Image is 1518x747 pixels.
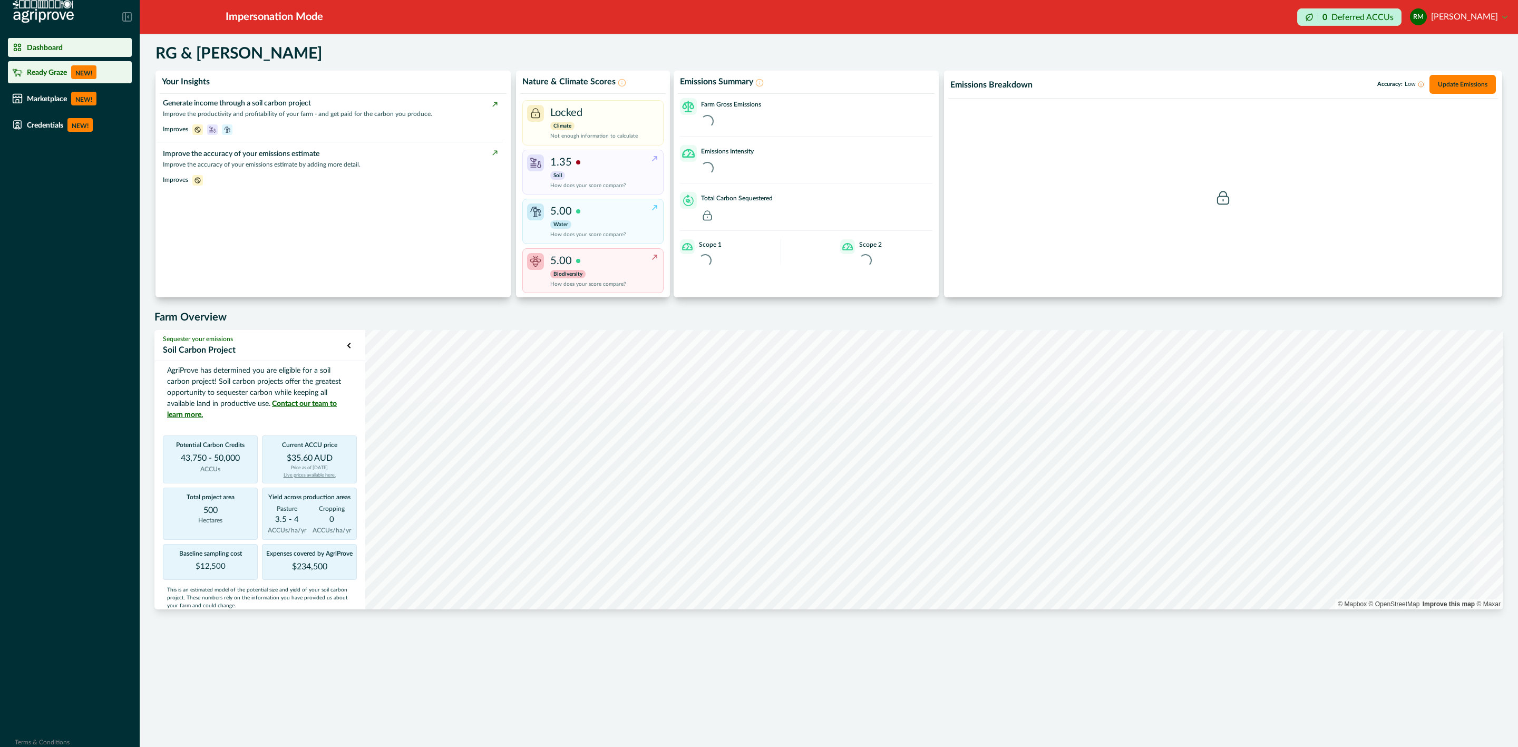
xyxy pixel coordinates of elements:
[550,253,572,269] p: 5.00
[226,9,323,25] div: Impersonation Mode
[550,154,572,170] p: 1.35
[950,80,1033,90] p: Emissions Breakdown
[701,193,773,203] p: Total Carbon Sequestered
[192,176,203,184] span: climate
[154,330,1503,609] canvas: Map
[287,454,333,464] p: $35.60 AUD
[163,365,357,421] p: AgriProve has determined you are eligible for a soil carbon project! Soil carbon projects offer t...
[266,549,353,562] p: Expenses covered by AgriProve
[282,440,337,454] p: Current ACCU price
[1338,600,1367,608] a: Mapbox
[163,175,188,185] p: Improves
[181,454,240,464] p: 43,750 - 50,000
[27,121,63,129] p: Credentials
[550,182,626,190] p: How does your score compare?
[222,125,232,133] span: water
[163,334,347,344] p: Sequester your emissions
[200,464,220,474] p: ACCUs
[187,492,235,506] p: Total project area
[27,43,63,52] p: Dashboard
[163,160,498,169] p: Improve the accuracy of your emissions estimate by adding more detail.
[550,132,638,140] p: Not enough information to calculate
[522,77,616,87] p: Nature & Climate Scores
[192,125,203,133] span: climate
[550,122,575,130] p: Climate
[1369,600,1420,608] a: OpenStreetMap
[155,44,322,63] h5: RG & [PERSON_NAME]
[162,77,210,87] p: Your Insights
[8,114,132,136] a: CredentialsNEW!
[27,68,67,76] p: Ready Graze
[313,526,351,535] p: ACCUs/ha/yr
[203,506,218,516] p: 500
[1423,600,1475,608] a: Map feedback
[550,270,586,278] p: Biodiversity
[196,562,226,570] p: $12,500
[163,109,498,119] p: Improve the productivity and profitability of your farm - and get paid for the carbon you produce.
[1331,13,1394,21] p: Deferred ACCUs
[67,118,93,132] p: NEW!
[699,240,722,249] p: Scope 1
[1476,600,1501,608] a: Maxar
[550,203,572,219] p: 5.00
[8,38,132,57] a: Dashboard
[859,240,882,249] p: Scope 2
[15,739,70,745] a: Terms & Conditions
[71,65,96,79] p: NEW!
[268,526,306,535] p: ACCUs/ha/yr
[198,516,222,525] p: Hectares
[550,171,565,180] p: Soil
[1377,81,1424,88] p: Accuracy:
[329,516,334,523] p: 0
[163,98,498,109] p: Generate income through a soil carbon project
[291,464,328,472] p: Price as of [DATE]
[154,311,1503,324] h5: Farm Overview
[277,504,297,513] p: Pasture
[550,105,582,121] p: Locked
[1405,81,1416,88] span: Low
[163,124,188,134] p: Improves
[275,516,299,523] p: 3.5 - 4
[207,125,218,133] span: soil
[550,231,626,239] p: How does your score compare?
[163,586,357,610] p: This is an estimated model of the potential size and yield of your soil carbon project. These num...
[179,549,242,562] p: Baseline sampling cost
[701,147,754,156] p: Emissions Intensity
[284,473,336,478] a: Live prices available here.
[71,92,96,105] p: NEW!
[1322,13,1327,22] p: 0
[27,94,67,103] p: Marketplace
[550,280,626,288] p: How does your score compare?
[8,61,132,83] a: Ready GrazeNEW!
[319,504,345,513] p: Cropping
[680,77,753,87] p: Emissions Summary
[550,220,571,229] p: Water
[292,562,327,575] p: $234,500
[163,344,347,356] p: Soil Carbon Project
[701,100,761,109] p: Farm Gross Emissions
[268,492,351,506] p: Yield across production areas
[8,88,132,110] a: MarketplaceNEW!
[1429,75,1496,94] button: Update Emissions
[163,149,498,160] p: Improve the accuracy of your emissions estimate
[176,440,245,454] p: Potential Carbon Credits
[1410,4,1507,30] button: Rodney McIntyre[PERSON_NAME]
